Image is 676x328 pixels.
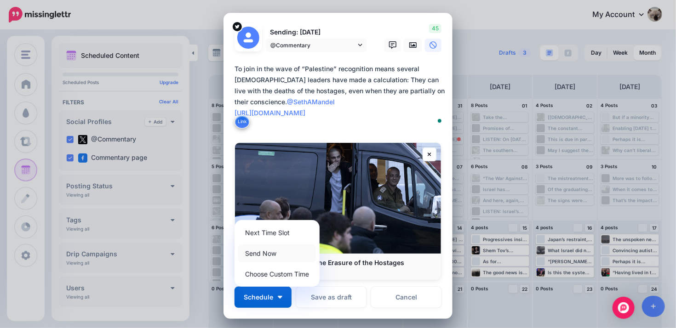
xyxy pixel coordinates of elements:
[238,265,316,283] a: Choose Custom Time
[296,287,367,308] button: Save as draft
[613,297,635,319] div: Open Intercom Messenger
[244,259,404,266] b: The ‘Empathy’ Lie and the Erasure of the Hostages
[238,224,316,242] a: Next Time Slot
[278,296,282,299] img: arrow-down-white.png
[244,294,273,300] span: Schedule
[238,244,316,262] a: Send Now
[235,115,250,129] button: Link
[235,143,441,254] img: The ‘Empathy’ Lie and the Erasure of the Hostages
[244,267,432,275] p: [DOMAIN_NAME]
[235,220,320,287] div: Schedule
[266,39,367,52] a: @Commentary
[235,63,446,119] div: To join in the wave of “Palestine” recognition means several [DEMOGRAPHIC_DATA] leaders have made...
[266,27,367,38] p: Sending: [DATE]
[235,287,292,308] button: Schedule
[371,287,441,308] a: Cancel
[429,24,441,33] span: 45
[237,27,259,49] img: user_default_image.png
[270,40,356,50] span: @Commentary
[235,63,446,130] textarea: To enrich screen reader interactions, please activate Accessibility in Grammarly extension settings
